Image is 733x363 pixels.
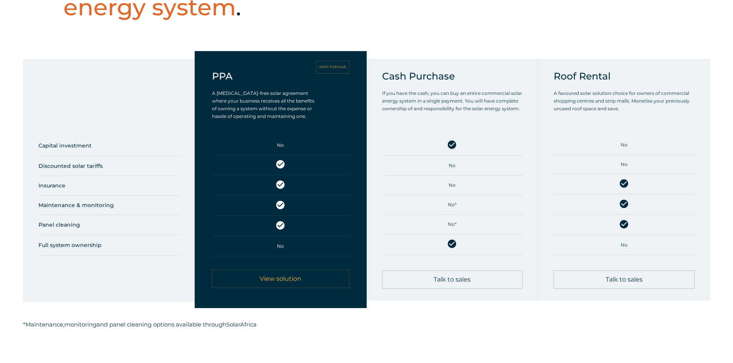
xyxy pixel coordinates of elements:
[25,321,64,328] span: Maintenance,
[382,90,526,113] p: If you have the cash, you can buy an entire commercial solar energy system in a single payment. Y...
[226,321,257,328] span: SolarAfrica
[554,270,695,289] a: Talk to sales
[38,219,179,230] h5: Panel cleaning
[212,240,349,252] h5: No
[382,160,523,171] h5: No
[212,90,314,119] span: A [MEDICAL_DATA]-free solar agreement where your business receives all the benefits of owning a s...
[554,70,695,82] h5: Roof Rental
[434,277,471,283] span: Talk to sales
[554,139,695,151] h5: No
[212,139,349,151] h5: No
[38,180,179,191] h5: Insurance
[606,277,643,283] span: Talk to sales
[554,90,695,113] p: A favoured solar solution choice for owners of commercial shopping centres and strip malls. Monet...
[97,321,226,328] span: and panel cleaning options available through
[319,65,346,69] h5: MOST POPULAR
[382,270,523,289] a: Talk to sales
[260,276,301,282] span: View solution
[38,140,179,151] h5: Capital investment
[212,70,232,82] h5: PPA
[64,321,97,328] span: monitoring
[554,159,695,170] h5: No
[38,160,179,172] h5: Discounted solar tariffs
[212,270,349,288] a: View solution
[554,239,695,251] h5: No
[382,179,523,191] h5: No
[38,199,179,211] h5: Maintenance & monitoring
[38,239,179,251] h5: Full system ownership
[382,70,526,82] h5: Cash Purchase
